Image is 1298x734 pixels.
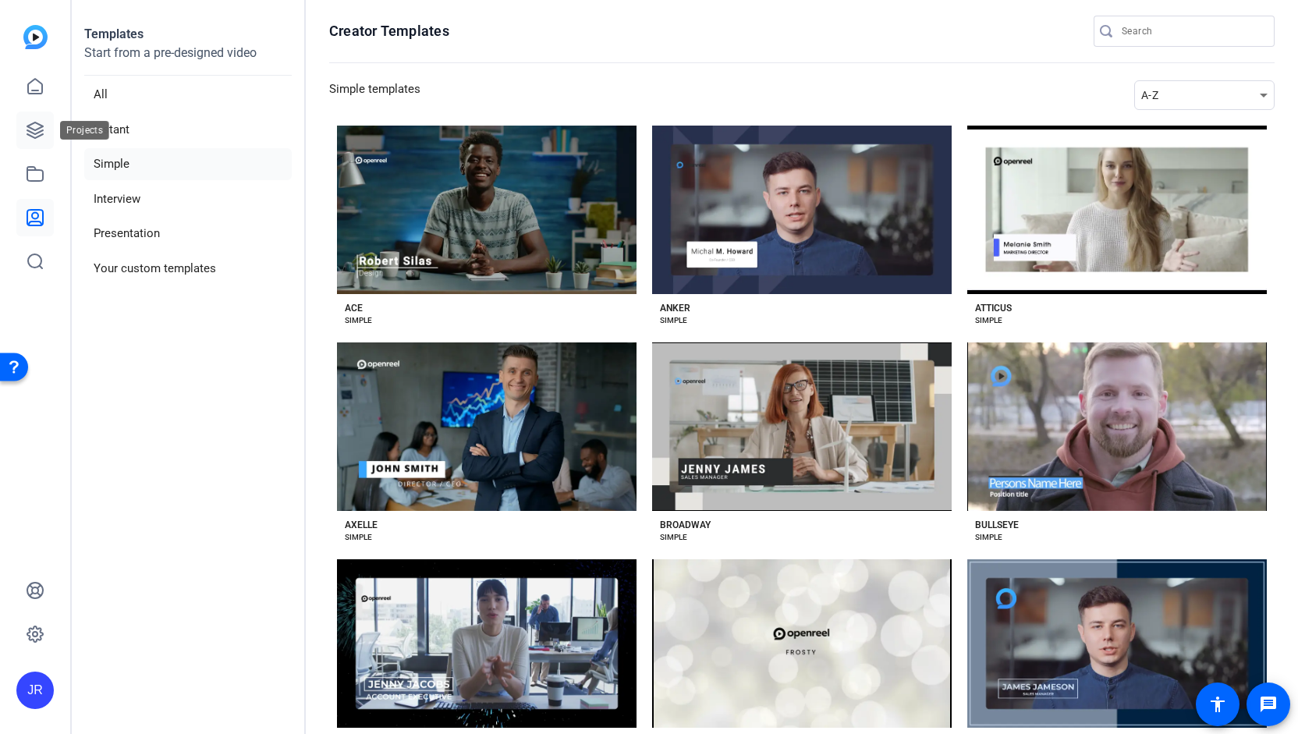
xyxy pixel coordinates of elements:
[337,342,637,511] button: Template image
[975,519,1019,531] div: BULLSEYE
[660,314,687,327] div: SIMPLE
[967,342,1267,511] button: Template image
[975,531,1002,544] div: SIMPLE
[975,302,1012,314] div: ATTICUS
[84,253,292,285] li: Your custom templates
[967,126,1267,294] button: Template image
[975,314,1002,327] div: SIMPLE
[660,519,711,531] div: BROADWAY
[345,519,378,531] div: AXELLE
[345,314,372,327] div: SIMPLE
[329,22,449,41] h1: Creator Templates
[660,302,690,314] div: ANKER
[1208,695,1227,714] mat-icon: accessibility
[84,114,292,146] li: Instant
[337,126,637,294] button: Template image
[60,121,109,140] div: Projects
[84,27,144,41] strong: Templates
[652,559,952,728] button: Template image
[329,80,420,110] h3: Simple templates
[84,44,292,76] p: Start from a pre-designed video
[345,302,363,314] div: ACE
[1122,22,1262,41] input: Search
[84,79,292,111] li: All
[652,126,952,294] button: Template image
[660,531,687,544] div: SIMPLE
[652,342,952,511] button: Template image
[337,559,637,728] button: Template image
[23,25,48,49] img: blue-gradient.svg
[84,148,292,180] li: Simple
[16,672,54,709] div: JR
[345,531,372,544] div: SIMPLE
[1259,695,1278,714] mat-icon: message
[84,218,292,250] li: Presentation
[967,559,1267,728] button: Template image
[1141,89,1158,101] span: A-Z
[84,183,292,215] li: Interview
